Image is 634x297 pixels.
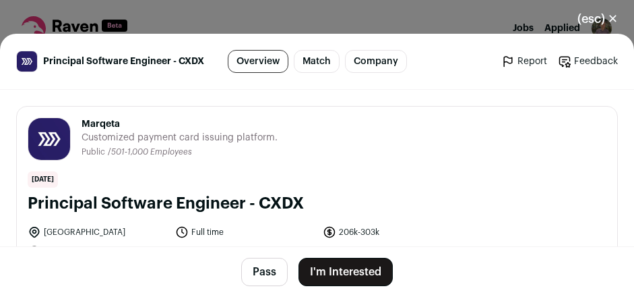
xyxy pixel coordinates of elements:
a: Feedback [558,55,618,68]
img: 4d7772cdcf594daddb25f446b9afb4568846770d7fb8c26908dc8c86500a6146.jpg [28,118,70,160]
span: Marqeta [82,117,278,131]
span: Principal Software Engineer - CXDX [43,55,204,68]
li: [GEOGRAPHIC_DATA] [28,225,167,239]
button: Close modal [561,4,634,34]
a: Company [345,50,407,73]
span: [DATE] [28,171,58,188]
li: Lead [175,244,315,258]
li: Full time [175,225,315,239]
li: Public [82,147,108,157]
a: Overview [228,50,288,73]
li: 206k-303k [323,225,462,239]
li: Remote [28,244,167,258]
li: / [108,147,192,157]
button: Pass [241,258,288,286]
button: I'm Interested [298,258,393,286]
span: 501-1,000 Employees [111,148,192,156]
span: Customized payment card issuing platform. [82,131,278,144]
img: 4d7772cdcf594daddb25f446b9afb4568846770d7fb8c26908dc8c86500a6146.jpg [17,51,37,72]
a: Report [501,55,547,68]
a: Match [294,50,340,73]
h1: Principal Software Engineer - CXDX [28,193,606,215]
